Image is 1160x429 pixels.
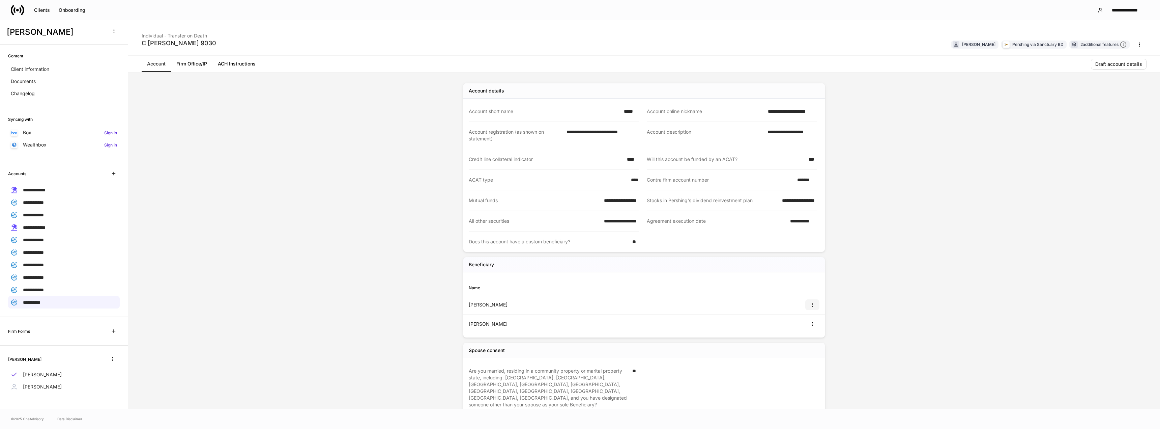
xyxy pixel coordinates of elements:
[7,27,104,37] h3: [PERSON_NAME]
[469,368,628,408] div: Are you married, residing in a community property or marital property state, including: [GEOGRAPH...
[647,197,778,204] div: Stocks in Pershing's dividend reinvestment plan
[30,5,54,16] button: Clients
[647,177,793,183] div: Contra firm account number
[962,41,995,48] div: [PERSON_NAME]
[8,381,120,393] a: [PERSON_NAME]
[23,371,62,378] p: [PERSON_NAME]
[1080,41,1127,48] div: 2 additional features
[8,75,120,87] a: Documents
[59,8,85,12] div: Onboarding
[212,56,261,72] a: ACH Instructions
[34,8,50,12] div: Clients
[57,416,82,422] a: Data Disclaimer
[469,321,644,327] div: [PERSON_NAME]
[469,347,505,354] div: Spouse consent
[1095,62,1142,66] div: Draft account details
[469,218,600,224] div: All other securities
[469,129,562,142] div: Account registration (as shown on statement)
[142,56,171,72] a: Account
[469,301,644,308] div: [PERSON_NAME]
[54,5,90,16] button: Onboarding
[8,139,120,151] a: WealthboxSign in
[8,356,41,363] h6: [PERSON_NAME]
[469,238,628,245] div: Does this account have a custom beneficiary?
[647,156,805,163] div: Will this account be funded by an ACAT?
[469,156,623,163] div: Credit line collateral indicator
[104,142,117,148] h6: Sign in
[171,56,212,72] a: Firm Office/IP
[647,218,786,225] div: Agreement execution date
[8,328,30,334] h6: Firm Forms
[8,87,120,100] a: Changelog
[104,130,117,136] h6: Sign in
[469,285,644,291] div: Name
[469,108,620,115] div: Account short name
[142,28,216,39] div: Individual - Transfer on Death
[11,90,35,97] p: Changelog
[142,39,216,47] div: C [PERSON_NAME] 9030
[469,197,600,204] div: Mutual funds
[8,170,26,177] h6: Accounts
[469,177,627,183] div: ACAT type
[8,63,120,75] a: Client information
[11,66,49,73] p: Client information
[23,141,47,148] p: Wealthbox
[8,53,23,59] h6: Content
[8,369,120,381] a: [PERSON_NAME]
[11,131,17,134] img: oYqM9ojoZLfzCHUefNbBcWHcyDPbQKagtYciMC8pFl3iZXy3dU33Uwy+706y+0q2uJ1ghNQf2OIHrSh50tUd9HaB5oMc62p0G...
[8,127,120,139] a: BoxSign in
[647,108,764,115] div: Account online nickname
[23,383,62,390] p: [PERSON_NAME]
[1012,41,1064,48] div: Pershing via Sanctuary BD
[647,129,763,142] div: Account description
[1091,59,1147,70] button: Draft account details
[469,261,494,268] h5: Beneficiary
[11,416,44,422] span: © 2025 OneAdvisory
[8,116,33,123] h6: Syncing with
[11,78,36,85] p: Documents
[469,87,504,94] div: Account details
[23,129,31,136] p: Box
